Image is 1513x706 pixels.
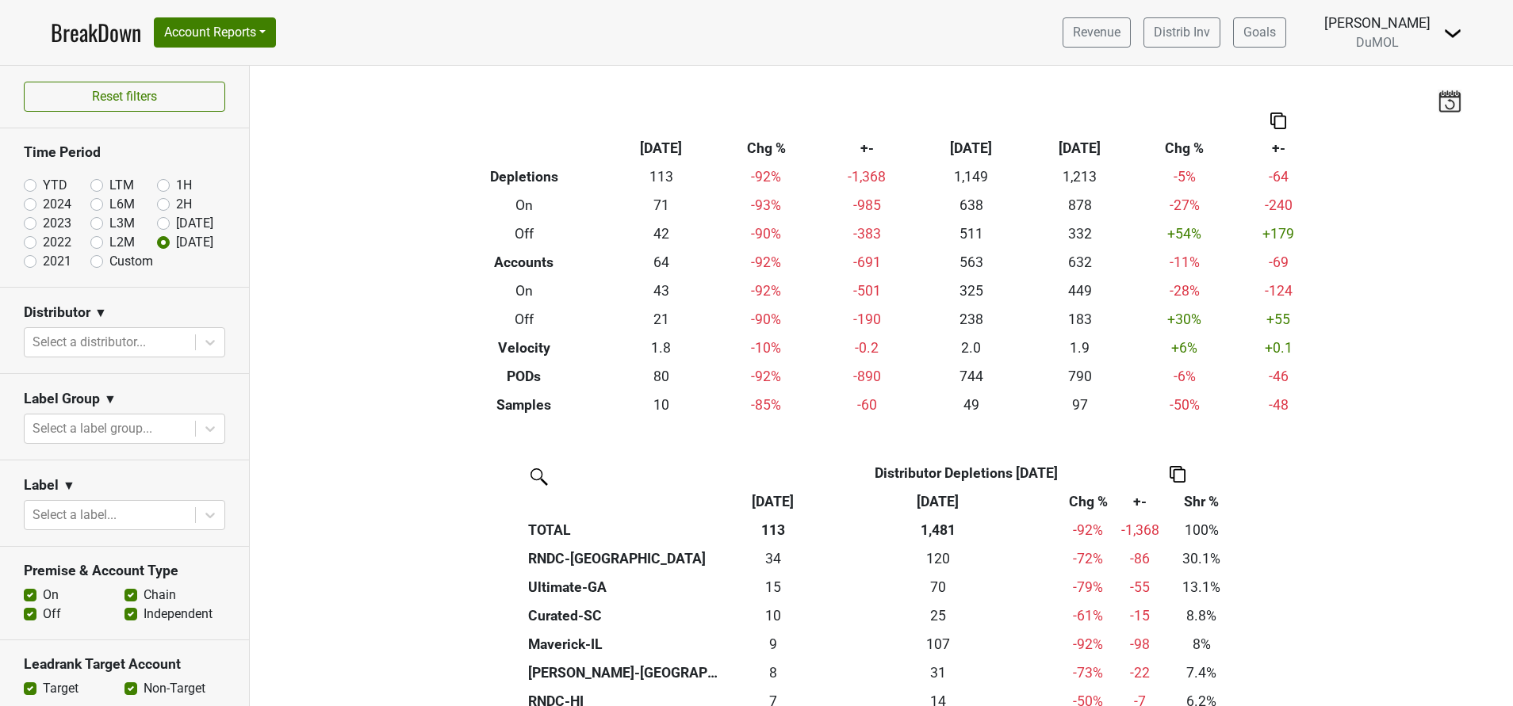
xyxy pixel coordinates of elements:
td: 1.8 [607,334,715,362]
td: -79 % [1059,573,1117,601]
span: ▼ [63,476,75,495]
label: 2021 [43,252,71,271]
div: -98 [1120,634,1160,654]
td: 30.1% [1164,544,1239,573]
td: -64 [1235,162,1321,191]
td: -61 % [1059,601,1117,630]
td: +54 % [1134,219,1235,248]
td: 332 [1025,219,1134,248]
td: 1.9 [1025,334,1134,362]
th: 120.400 [816,544,1059,573]
td: -985 [817,191,917,219]
td: 49 [917,391,1025,419]
div: -22 [1120,662,1160,683]
td: 113 [607,162,715,191]
td: -383 [817,219,917,248]
th: Chg % [715,134,817,162]
span: -92% [1073,522,1103,538]
td: 10 [607,391,715,419]
td: 2.0 [917,334,1025,362]
label: Chain [144,586,176,605]
img: last_updated_date [1438,90,1461,112]
button: Account Reports [154,17,276,48]
th: 1,481 [816,516,1059,544]
th: [PERSON_NAME]-[GEOGRAPHIC_DATA] [525,658,730,687]
th: [DATE] [1025,134,1134,162]
div: 31 [820,662,1056,683]
td: -48 [1235,391,1321,419]
th: Chg %: activate to sort column ascending [1059,487,1117,516]
td: -28 % [1134,277,1235,305]
a: Goals [1233,17,1286,48]
label: [DATE] [176,233,213,252]
label: On [43,586,59,605]
td: -72 % [1059,544,1117,573]
td: 7.4% [1164,658,1239,687]
td: -60 [817,391,917,419]
th: Ultimate-GA [525,573,730,601]
th: 30.650 [816,658,1059,687]
th: RNDC-[GEOGRAPHIC_DATA] [525,544,730,573]
div: -55 [1120,577,1160,597]
h3: Time Period [24,144,225,161]
img: Copy to clipboard [1170,466,1186,483]
td: 13.1% [1164,573,1239,601]
td: -691 [817,248,917,277]
td: 1,149 [917,162,1025,191]
img: Dropdown Menu [1443,24,1462,43]
td: -6 % [1134,362,1235,391]
div: -86 [1120,548,1160,569]
td: -1,368 [817,162,917,191]
a: Distrib Inv [1143,17,1220,48]
td: -240 [1235,191,1321,219]
td: -46 [1235,362,1321,391]
span: DuMOL [1356,35,1399,50]
td: 1,213 [1025,162,1134,191]
label: [DATE] [176,214,213,233]
label: 2H [176,195,192,214]
label: L6M [109,195,135,214]
label: L3M [109,214,135,233]
label: L2M [109,233,135,252]
label: Custom [109,252,153,271]
td: 100% [1164,516,1239,544]
h3: Premise & Account Type [24,563,225,579]
th: 25.334 [816,601,1059,630]
td: 790 [1025,362,1134,391]
th: Samples [442,391,607,419]
th: +- [817,134,917,162]
td: -73 % [1059,658,1117,687]
td: 511 [917,219,1025,248]
div: 70 [820,577,1056,597]
img: Copy to clipboard [1270,113,1286,129]
th: 113 [730,516,816,544]
span: ▼ [94,303,107,322]
th: Depletions [442,162,607,191]
td: 632 [1025,248,1134,277]
div: 25 [820,605,1056,626]
label: Non-Target [144,679,205,698]
td: -11 % [1134,248,1235,277]
div: 9 [734,634,813,654]
td: +55 [1235,305,1321,334]
th: Off [442,219,607,248]
th: Oct '25: activate to sort column ascending [730,487,816,516]
td: +0.1 [1235,334,1321,362]
td: 449 [1025,277,1134,305]
td: -890 [817,362,917,391]
label: LTM [109,176,134,195]
th: 69.840 [816,573,1059,601]
span: -1,368 [1121,522,1159,538]
th: Shr %: activate to sort column ascending [1164,487,1239,516]
th: Curated-SC [525,601,730,630]
div: 15 [734,577,813,597]
td: 21 [607,305,715,334]
td: -90 % [715,219,817,248]
label: Off [43,605,61,624]
td: 9 [730,630,816,658]
th: +-: activate to sort column ascending [1117,487,1164,516]
td: -92 % [715,277,817,305]
img: filter [525,463,550,488]
th: On [442,191,607,219]
div: 10 [734,605,813,626]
